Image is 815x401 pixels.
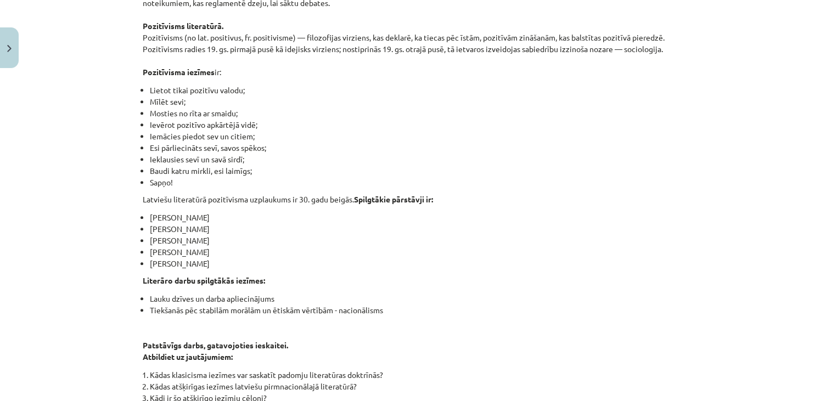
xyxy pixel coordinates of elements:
li: Kādas atšķirīgas iezīmes latviešu pirmnacionālajā literatūrā? [150,381,673,392]
li: [PERSON_NAME] [150,212,673,223]
li: [PERSON_NAME] [150,223,673,235]
img: icon-close-lesson-0947bae3869378f0d4975bcd49f059093ad1ed9edebbc8119c70593378902aed.svg [7,45,12,52]
strong: Pozitīvisms literatūrā. [143,21,223,31]
li: Lauku dzīves un darba apliecinājums [150,293,673,304]
strong: Literāro darbu spilgtākās iezīmes: [143,275,265,285]
li: Ieklausies sevī un savā sirdī; [150,154,673,165]
li: Esi pārliecināts sevī, savos spēkos; [150,142,673,154]
li: Sapņo! [150,177,673,188]
strong: Spilgtākie pārstāvji ir: [354,194,433,204]
li: Ievērot pozitīvo apkārtējā vidē; [150,119,673,131]
li: Kādas klasicisma iezīmes var saskatīt padomju literatūras doktrīnās? [150,369,673,381]
li: [PERSON_NAME] [150,258,673,269]
li: Mosties no rīta ar smaidu; [150,108,673,119]
li: Baudi katru mirkli, esi laimīgs; [150,165,673,177]
strong: Pozitīvisma iezīmes [143,67,215,77]
p: Latviešu literatūrā pozitīvisma uzplaukums ir 30. gadu beigās. [143,194,673,205]
li: Lietot tikai pozitīvu valodu; [150,84,673,96]
li: Mīlēt sevi; [150,96,673,108]
li: [PERSON_NAME] [150,235,673,246]
strong: Patstāvīgs darbs, gatavojoties ieskaitei. Atbildiet uz jautājumiem: [143,340,288,362]
li: Tiekšanās pēc stabilām morālām un ētiskām vērtībām - nacionālisms [150,304,673,316]
li: [PERSON_NAME] [150,246,673,258]
li: Iemācies piedot sev un citiem; [150,131,673,142]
